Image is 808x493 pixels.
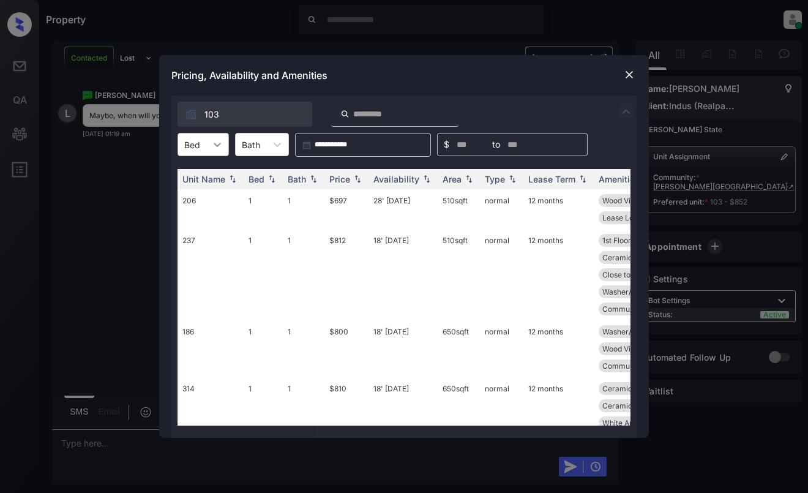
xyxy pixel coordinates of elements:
td: $800 [324,320,368,377]
td: normal [480,377,523,451]
td: 650 sqft [438,320,480,377]
div: Type [485,174,505,184]
td: 18' [DATE] [368,377,438,451]
span: Close to [PERSON_NAME]... [602,270,697,279]
td: normal [480,189,523,229]
span: Ceramic Tile Di... [602,253,662,262]
td: 237 [178,229,244,320]
div: Bath [288,174,306,184]
td: 12 months [523,229,594,320]
span: Ceramic Tile Ba... [602,384,664,393]
td: 510 sqft [438,189,480,229]
div: Bed [249,174,264,184]
div: Lease Term [528,174,575,184]
td: 1 [244,229,283,320]
div: Price [329,174,350,184]
td: 28' [DATE] [368,189,438,229]
span: Wood Vinyl Bed ... [602,196,664,205]
td: 510 sqft [438,229,480,320]
span: White Appliance... [602,418,664,427]
span: Washer/Dryer Co... [602,287,668,296]
td: $810 [324,377,368,451]
td: 314 [178,377,244,451]
span: Washer/Dryer Co... [602,327,668,336]
td: 186 [178,320,244,377]
td: 12 months [523,189,594,229]
img: icon-zuma [185,108,197,121]
td: 1 [283,189,324,229]
img: sorting [421,175,433,184]
img: sorting [506,175,518,184]
span: to [492,138,500,151]
span: Community Fee [602,304,657,314]
span: Community Fee [602,361,657,371]
td: 1 [244,320,283,377]
img: icon-zuma [340,108,350,119]
img: sorting [577,175,589,184]
span: Lease Lock [602,213,642,222]
span: Ceramic Tile Li... [602,401,660,410]
div: Pricing, Availability and Amenities [159,55,649,96]
td: 206 [178,189,244,229]
td: 18' [DATE] [368,320,438,377]
td: 650 sqft [438,377,480,451]
td: 1 [244,189,283,229]
img: sorting [266,175,278,184]
div: Amenities [599,174,640,184]
td: 18' [DATE] [368,229,438,320]
td: $812 [324,229,368,320]
td: 1 [283,320,324,377]
img: close [623,69,635,81]
div: Area [443,174,462,184]
td: 1 [283,229,324,320]
td: 12 months [523,377,594,451]
span: Wood Vinyl Dini... [602,344,662,353]
td: $697 [324,189,368,229]
td: 12 months [523,320,594,377]
img: sorting [307,175,320,184]
img: sorting [463,175,475,184]
td: 1 [244,377,283,451]
img: sorting [351,175,364,184]
span: 103 [204,108,219,121]
td: 1 [283,377,324,451]
span: 1st Floor [602,236,631,245]
img: sorting [226,175,239,184]
td: normal [480,229,523,320]
img: icon-zuma [619,104,634,119]
div: Unit Name [182,174,225,184]
div: Availability [373,174,419,184]
span: $ [444,138,449,151]
td: normal [480,320,523,377]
